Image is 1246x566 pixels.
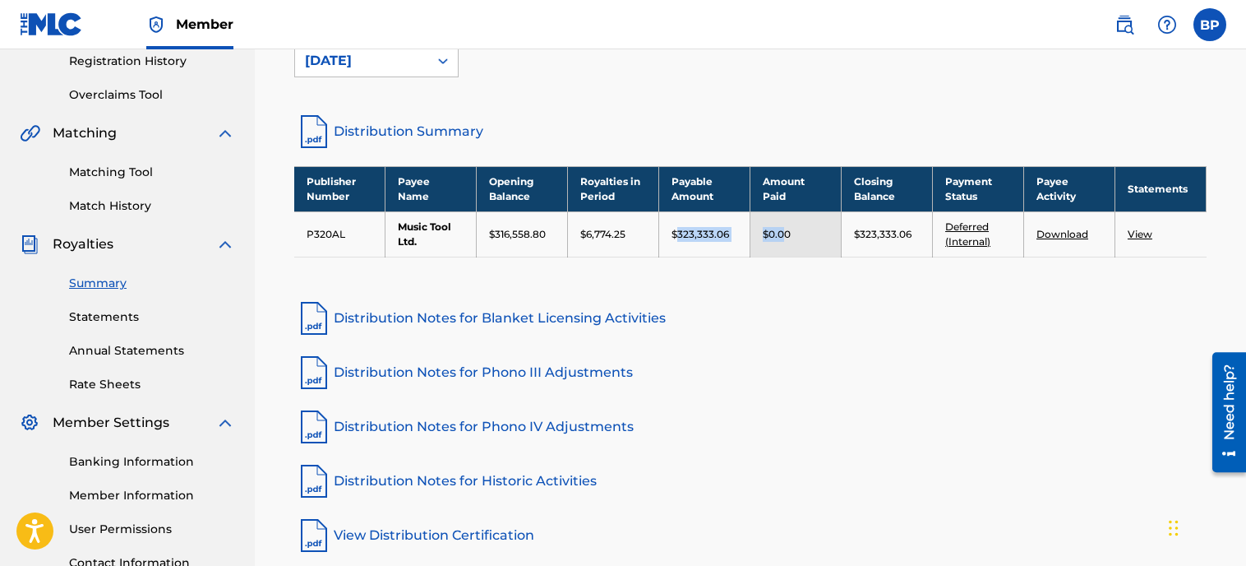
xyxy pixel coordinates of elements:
[294,112,1207,151] a: Distribution Summary
[1036,228,1088,240] a: Download
[1200,346,1246,479] iframe: Resource Center
[20,234,39,254] img: Royalties
[176,15,233,34] span: Member
[69,309,235,326] a: Statements
[294,462,334,501] img: pdf
[69,53,235,70] a: Registration History
[568,166,659,211] th: Royalties in Period
[489,227,546,242] p: $316,558.80
[215,234,235,254] img: expand
[294,407,1207,447] a: Distribution Notes for Phono IV Adjustments
[1128,228,1152,240] a: View
[1169,503,1179,553] div: Przeciągnij
[215,413,235,433] img: expand
[69,521,235,538] a: User Permissions
[1157,15,1177,35] img: help
[294,112,334,151] img: distribution-summary-pdf
[1114,166,1206,211] th: Statements
[294,211,385,257] td: P320AL
[69,342,235,360] a: Annual Statements
[854,227,911,242] p: $323,333.06
[69,197,235,215] a: Match History
[20,413,39,433] img: Member Settings
[53,234,113,254] span: Royalties
[763,227,791,242] p: $0.00
[933,166,1024,211] th: Payment Status
[580,227,625,242] p: $6,774.25
[294,353,334,392] img: pdf
[294,462,1207,501] a: Distribution Notes for Historic Activities
[53,123,117,143] span: Matching
[1024,166,1115,211] th: Payee Activity
[294,166,385,211] th: Publisher Number
[750,166,842,211] th: Amount Paid
[69,376,235,393] a: Rate Sheets
[385,166,477,211] th: Payee Name
[20,123,40,143] img: Matching
[69,453,235,471] a: Banking Information
[69,275,235,292] a: Summary
[294,299,334,338] img: pdf
[146,15,166,35] img: Top Rightsholder
[69,164,235,181] a: Matching Tool
[659,166,750,211] th: Payable Amount
[215,123,235,143] img: expand
[294,299,1207,338] a: Distribution Notes for Blanket Licensing Activities
[53,413,169,433] span: Member Settings
[1164,487,1246,566] div: Widżet czatu
[1193,8,1226,41] div: User Menu
[294,407,334,447] img: pdf
[1151,8,1184,41] div: Help
[294,516,334,555] img: pdf
[671,227,729,242] p: $323,333.06
[1108,8,1141,41] a: Public Search
[842,166,933,211] th: Closing Balance
[294,353,1207,392] a: Distribution Notes for Phono III Adjustments
[69,487,235,504] a: Member Information
[305,51,418,71] div: [DATE]
[1114,15,1134,35] img: search
[477,166,568,211] th: Opening Balance
[69,86,235,104] a: Overclaims Tool
[20,12,83,36] img: MLC Logo
[385,211,477,257] td: Music Tool Ltd.
[945,220,990,248] a: Deferred (Internal)
[294,516,1207,555] a: View Distribution Certification
[1164,487,1246,566] iframe: Chat Widget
